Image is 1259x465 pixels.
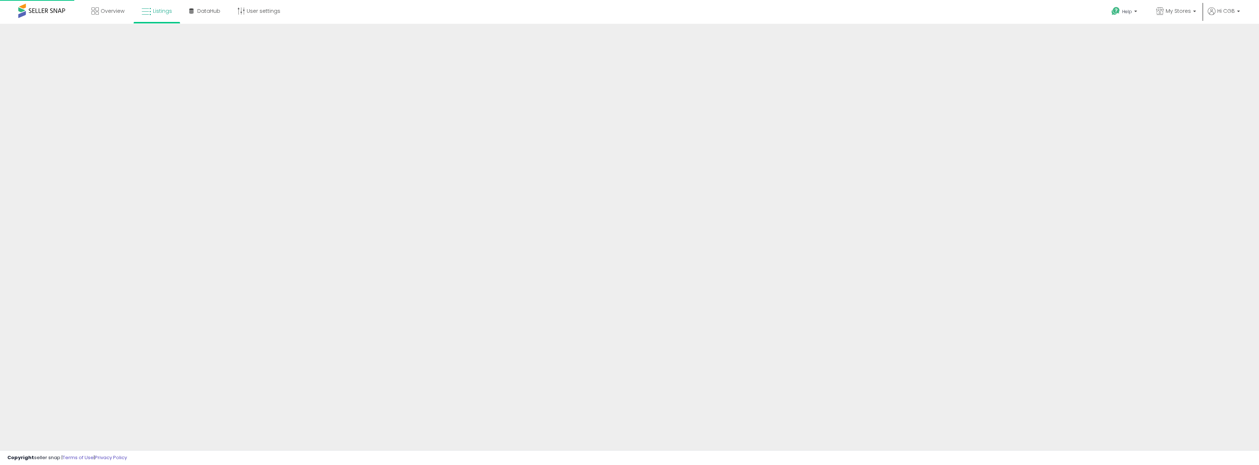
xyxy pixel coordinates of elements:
span: My Stores [1166,7,1191,15]
span: Hi CGB [1217,7,1235,15]
a: Hi CGB [1208,7,1240,24]
span: Help [1122,8,1132,15]
span: DataHub [197,7,220,15]
span: Overview [101,7,124,15]
i: Get Help [1111,7,1120,16]
a: Help [1106,1,1144,24]
span: Listings [153,7,172,15]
